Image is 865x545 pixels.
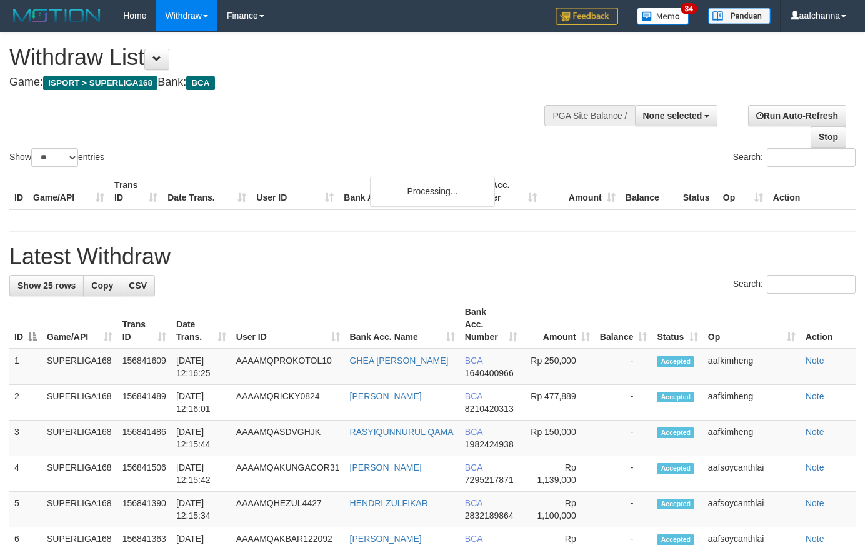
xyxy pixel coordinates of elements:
[171,421,231,456] td: [DATE] 12:15:44
[652,301,702,349] th: Status: activate to sort column ascending
[231,301,345,349] th: User ID: activate to sort column ascending
[703,456,801,492] td: aafsoycanthlai
[465,356,482,366] span: BCA
[9,385,42,421] td: 2
[811,126,846,147] a: Stop
[703,421,801,456] td: aafkimheng
[171,385,231,421] td: [DATE] 12:16:01
[9,492,42,527] td: 5
[350,427,454,437] a: RASYIQUNNURUL QAMA
[522,492,595,527] td: Rp 1,100,000
[83,275,121,296] a: Copy
[171,492,231,527] td: [DATE] 12:15:34
[465,498,482,508] span: BCA
[91,281,113,291] span: Copy
[637,7,689,25] img: Button%20Memo.svg
[345,301,460,349] th: Bank Acc. Name: activate to sort column ascending
[231,421,345,456] td: AAAAMQASDVGHJK
[339,174,462,209] th: Bank Acc. Name
[657,534,694,545] span: Accepted
[703,349,801,385] td: aafkimheng
[703,492,801,527] td: aafsoycanthlai
[42,456,117,492] td: SUPERLIGA168
[643,111,702,121] span: None selected
[117,492,171,527] td: 156841390
[350,534,422,544] a: [PERSON_NAME]
[748,105,846,126] a: Run Auto-Refresh
[117,385,171,421] td: 156841489
[595,421,652,456] td: -
[733,275,856,294] label: Search:
[465,439,514,449] span: Copy 1982424938 to clipboard
[42,349,117,385] td: SUPERLIGA168
[460,301,522,349] th: Bank Acc. Number: activate to sort column ascending
[463,174,542,209] th: Bank Acc. Number
[9,244,856,269] h1: Latest Withdraw
[595,385,652,421] td: -
[806,462,824,472] a: Note
[370,176,495,207] div: Processing...
[231,492,345,527] td: AAAAMQHEZUL4427
[708,7,771,24] img: panduan.png
[806,427,824,437] a: Note
[9,275,84,296] a: Show 25 rows
[465,462,482,472] span: BCA
[117,456,171,492] td: 156841506
[350,356,449,366] a: GHEA [PERSON_NAME]
[42,301,117,349] th: Game/API: activate to sort column ascending
[117,421,171,456] td: 156841486
[9,45,564,70] h1: Withdraw List
[9,349,42,385] td: 1
[767,148,856,167] input: Search:
[465,391,482,401] span: BCA
[768,174,856,209] th: Action
[31,148,78,167] select: Showentries
[657,356,694,367] span: Accepted
[806,534,824,544] a: Note
[635,105,718,126] button: None selected
[162,174,251,209] th: Date Trans.
[350,462,422,472] a: [PERSON_NAME]
[556,7,618,25] img: Feedback.jpg
[9,456,42,492] td: 4
[9,148,104,167] label: Show entries
[17,281,76,291] span: Show 25 rows
[42,385,117,421] td: SUPERLIGA168
[522,421,595,456] td: Rp 150,000
[186,76,214,90] span: BCA
[9,421,42,456] td: 3
[109,174,162,209] th: Trans ID
[465,404,514,414] span: Copy 8210420313 to clipboard
[9,6,104,25] img: MOTION_logo.png
[718,174,768,209] th: Op
[595,456,652,492] td: -
[703,301,801,349] th: Op: activate to sort column ascending
[350,498,428,508] a: HENDRI ZULFIKAR
[9,301,42,349] th: ID: activate to sort column descending
[522,385,595,421] td: Rp 477,889
[678,174,718,209] th: Status
[767,275,856,294] input: Search:
[657,427,694,438] span: Accepted
[121,275,155,296] a: CSV
[465,427,482,437] span: BCA
[733,148,856,167] label: Search:
[171,349,231,385] td: [DATE] 12:16:25
[621,174,678,209] th: Balance
[595,492,652,527] td: -
[522,349,595,385] td: Rp 250,000
[231,385,345,421] td: AAAAMQRICKY0824
[595,301,652,349] th: Balance: activate to sort column ascending
[350,391,422,401] a: [PERSON_NAME]
[43,76,157,90] span: ISPORT > SUPERLIGA168
[465,534,482,544] span: BCA
[231,349,345,385] td: AAAAMQPROKOTOL10
[657,463,694,474] span: Accepted
[542,174,621,209] th: Amount
[231,456,345,492] td: AAAAMQAKUNGACOR31
[28,174,109,209] th: Game/API
[465,368,514,378] span: Copy 1640400966 to clipboard
[657,499,694,509] span: Accepted
[657,392,694,402] span: Accepted
[522,301,595,349] th: Amount: activate to sort column ascending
